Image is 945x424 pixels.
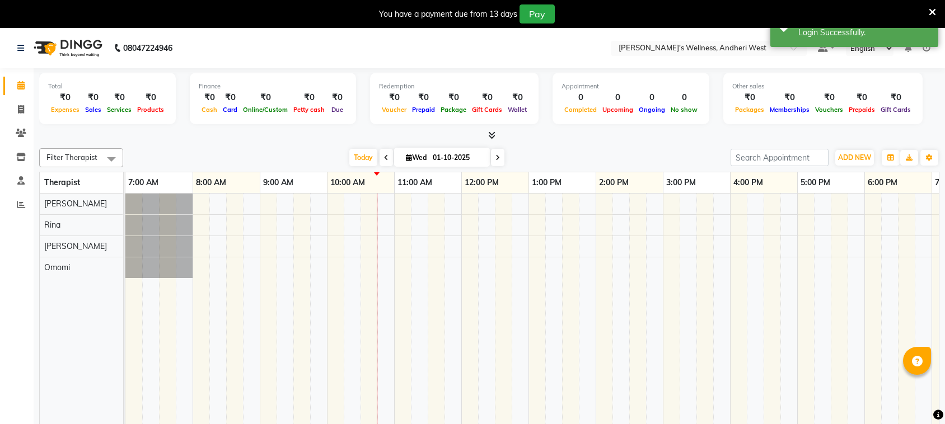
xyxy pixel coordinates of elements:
[48,82,167,91] div: Total
[731,149,829,166] input: Search Appointment
[328,91,347,104] div: ₹0
[82,106,104,114] span: Sales
[505,106,530,114] span: Wallet
[732,106,767,114] span: Packages
[469,91,505,104] div: ₹0
[379,82,530,91] div: Redemption
[44,241,107,251] span: [PERSON_NAME]
[291,91,328,104] div: ₹0
[767,91,812,104] div: ₹0
[46,153,97,162] span: Filter Therapist
[812,106,846,114] span: Vouchers
[865,175,900,191] a: 6:00 PM
[846,91,878,104] div: ₹0
[240,106,291,114] span: Online/Custom
[898,379,934,413] iframe: chat widget
[562,106,600,114] span: Completed
[732,91,767,104] div: ₹0
[600,91,636,104] div: 0
[199,106,220,114] span: Cash
[291,106,328,114] span: Petty cash
[29,32,105,64] img: logo
[469,106,505,114] span: Gift Cards
[636,106,668,114] span: Ongoing
[438,91,469,104] div: ₹0
[798,27,930,39] div: Login Successfully.
[596,175,631,191] a: 2:00 PM
[798,175,833,191] a: 5:00 PM
[82,91,104,104] div: ₹0
[193,175,229,191] a: 8:00 AM
[349,149,377,166] span: Today
[462,175,502,191] a: 12:00 PM
[520,4,555,23] button: Pay
[663,175,699,191] a: 3:00 PM
[44,262,70,272] span: Omomi
[220,91,240,104] div: ₹0
[878,106,914,114] span: Gift Cards
[220,106,240,114] span: Card
[731,175,766,191] a: 4:00 PM
[409,91,438,104] div: ₹0
[835,150,874,166] button: ADD NEW
[529,175,564,191] a: 1:00 PM
[812,91,846,104] div: ₹0
[668,106,700,114] span: No show
[260,175,296,191] a: 9:00 AM
[395,175,435,191] a: 11:00 AM
[199,91,220,104] div: ₹0
[600,106,636,114] span: Upcoming
[878,91,914,104] div: ₹0
[429,149,485,166] input: 2025-10-01
[379,8,517,20] div: You have a payment due from 13 days
[329,106,346,114] span: Due
[403,153,429,162] span: Wed
[838,153,871,162] span: ADD NEW
[125,175,161,191] a: 7:00 AM
[48,91,82,104] div: ₹0
[328,175,368,191] a: 10:00 AM
[44,199,107,209] span: [PERSON_NAME]
[44,177,80,187] span: Therapist
[636,91,668,104] div: 0
[379,106,409,114] span: Voucher
[104,106,134,114] span: Services
[668,91,700,104] div: 0
[48,106,82,114] span: Expenses
[123,32,172,64] b: 08047224946
[409,106,438,114] span: Prepaid
[767,106,812,114] span: Memberships
[199,82,347,91] div: Finance
[240,91,291,104] div: ₹0
[134,91,167,104] div: ₹0
[134,106,167,114] span: Products
[562,91,600,104] div: 0
[379,91,409,104] div: ₹0
[562,82,700,91] div: Appointment
[438,106,469,114] span: Package
[104,91,134,104] div: ₹0
[732,82,914,91] div: Other sales
[505,91,530,104] div: ₹0
[44,220,60,230] span: Rina
[846,106,878,114] span: Prepaids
